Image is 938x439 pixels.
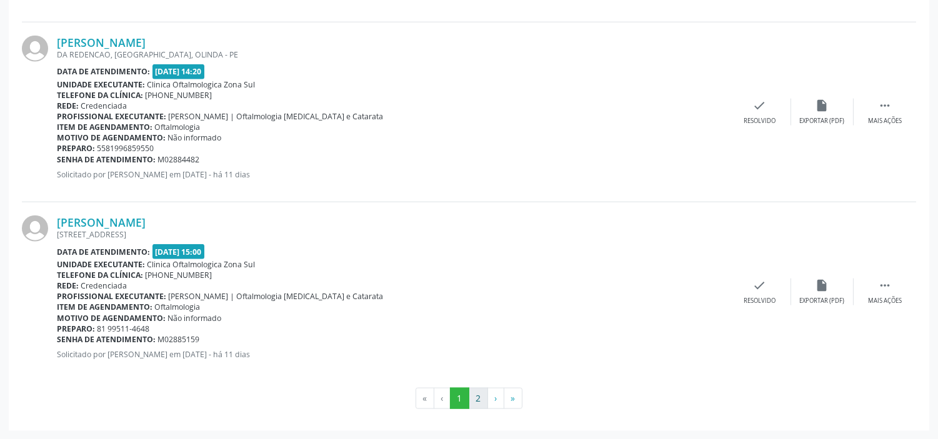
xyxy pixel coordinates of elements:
b: Profissional executante: [57,111,166,122]
button: Go to next page [487,388,504,409]
span: [PERSON_NAME] | Oftalmologia [MEDICAL_DATA] e Catarata [169,111,384,122]
b: Senha de atendimento: [57,334,156,345]
div: Exportar (PDF) [800,117,845,126]
span: [PERSON_NAME] | Oftalmologia [MEDICAL_DATA] e Catarata [169,291,384,302]
span: Oftalmologia [155,122,201,132]
b: Data de atendimento: [57,247,150,257]
span: Credenciada [81,101,127,111]
i: insert_drive_file [816,99,829,112]
b: Motivo de agendamento: [57,132,166,143]
i:  [878,279,892,292]
img: img [22,36,48,62]
span: Credenciada [81,280,127,291]
b: Rede: [57,101,79,111]
span: [DATE] 14:20 [152,64,205,79]
b: Data de atendimento: [57,66,150,77]
i:  [878,99,892,112]
span: 81 99511-4648 [97,323,150,334]
span: Oftalmologia [155,302,201,312]
ul: Pagination [22,388,916,409]
div: Resolvido [744,297,776,305]
div: [STREET_ADDRESS] [57,229,729,240]
span: Clinica Oftalmologica Zona Sul [147,259,256,270]
b: Profissional executante: [57,291,166,302]
b: Unidade executante: [57,259,145,270]
b: Senha de atendimento: [57,154,156,165]
b: Preparo: [57,143,95,154]
i: check [753,99,767,112]
i: insert_drive_file [816,279,829,292]
a: [PERSON_NAME] [57,215,146,229]
div: Resolvido [744,117,776,126]
a: [PERSON_NAME] [57,36,146,49]
span: Não informado [168,313,222,323]
button: Go to page 2 [469,388,488,409]
span: [PHONE_NUMBER] [146,270,212,280]
div: DA REDENCAO, [GEOGRAPHIC_DATA], OLINDA - PE [57,49,729,60]
span: M02885159 [158,334,200,345]
span: M02884482 [158,154,200,165]
button: Go to last page [504,388,522,409]
b: Unidade executante: [57,79,145,90]
span: 5581996859550 [97,143,154,154]
span: Não informado [168,132,222,143]
b: Item de agendamento: [57,122,152,132]
b: Preparo: [57,323,95,334]
p: Solicitado por [PERSON_NAME] em [DATE] - há 11 dias [57,169,729,180]
div: Exportar (PDF) [800,297,845,305]
b: Telefone da clínica: [57,270,143,280]
span: Clinica Oftalmologica Zona Sul [147,79,256,90]
b: Item de agendamento: [57,302,152,312]
span: [PHONE_NUMBER] [146,90,212,101]
img: img [22,215,48,242]
b: Telefone da clínica: [57,90,143,101]
span: [DATE] 15:00 [152,244,205,259]
b: Motivo de agendamento: [57,313,166,323]
p: Solicitado por [PERSON_NAME] em [DATE] - há 11 dias [57,349,729,360]
i: check [753,279,767,292]
div: Mais ações [868,117,902,126]
button: Go to page 1 [450,388,469,409]
b: Rede: [57,280,79,291]
div: Mais ações [868,297,902,305]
